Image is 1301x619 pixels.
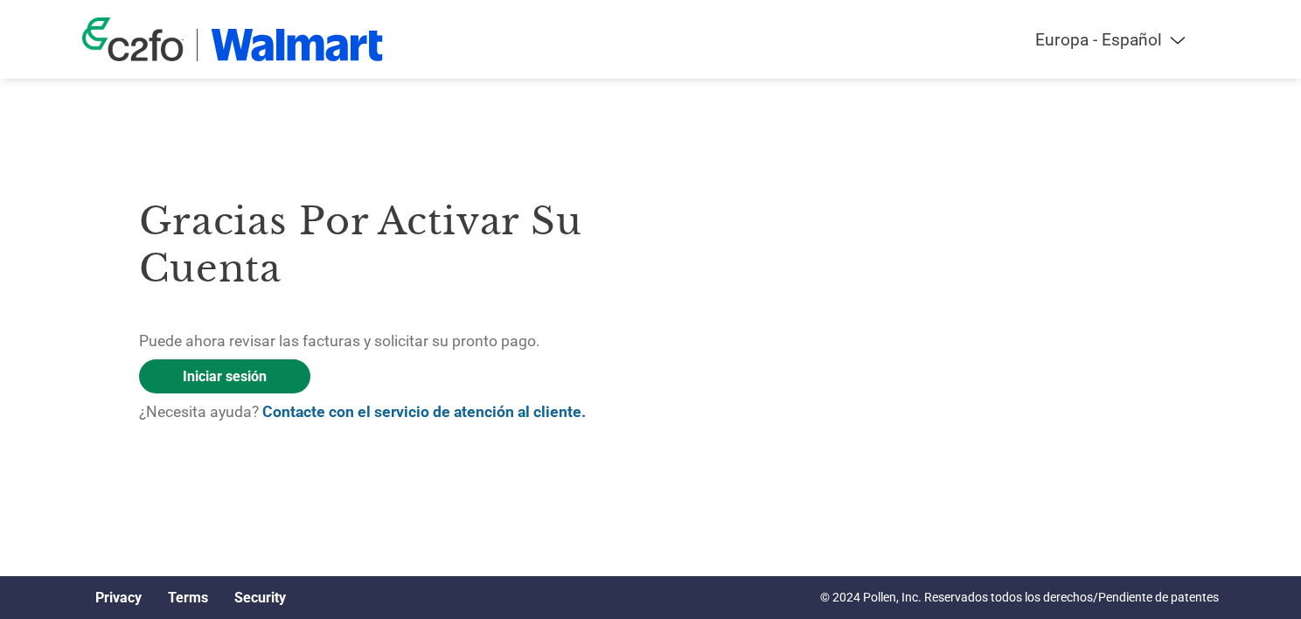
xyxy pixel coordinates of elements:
[262,403,586,421] a: Contacte con el servicio de atención al cliente.
[820,588,1219,607] p: © 2024 Pollen, Inc. Reservados todos los derechos/Pendiente de patentes
[234,589,286,606] a: Security
[82,17,184,61] img: c2fo logo
[139,359,310,393] a: Iniciar sesión
[139,330,650,352] p: Puede ahora revisar las facturas y solicitar su pronto pago.
[168,589,208,606] a: Terms
[95,589,142,606] a: Privacy
[211,29,383,61] img: Walmart
[139,198,650,292] h3: Gracias por activar su cuenta
[139,400,650,423] p: ¿Necesita ayuda?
